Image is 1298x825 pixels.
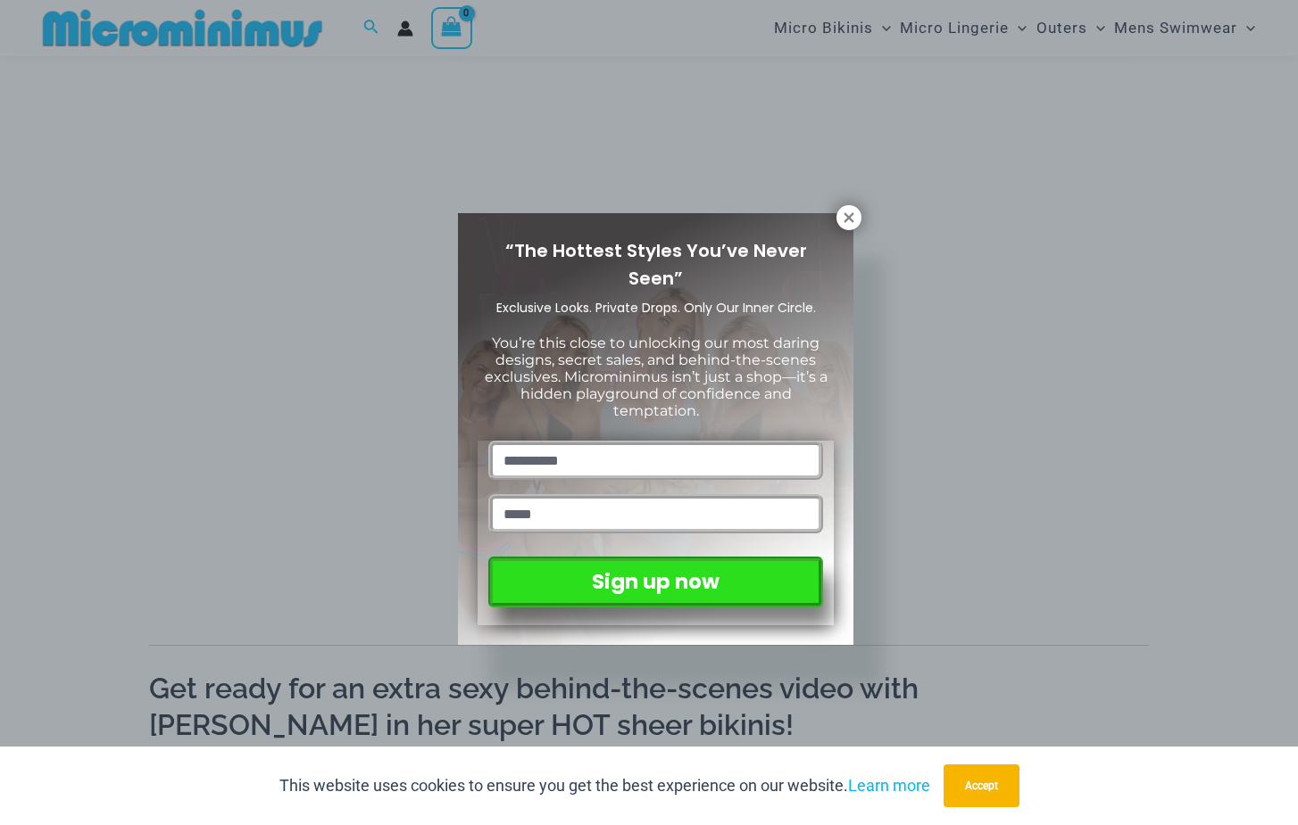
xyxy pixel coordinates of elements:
[944,764,1019,807] button: Accept
[848,776,930,795] a: Learn more
[505,238,807,291] span: “The Hottest Styles You’ve Never Seen”
[279,772,930,799] p: This website uses cookies to ensure you get the best experience on our website.
[488,557,823,607] button: Sign up now
[485,334,828,420] span: You’re this close to unlocking our most daring designs, secret sales, and behind-the-scenes exclu...
[836,205,861,230] button: Close
[496,299,816,317] span: Exclusive Looks. Private Drops. Only Our Inner Circle.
